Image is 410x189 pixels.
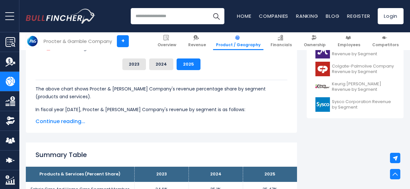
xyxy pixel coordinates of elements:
[332,46,395,57] span: Mondelez International Revenue by Segment
[134,167,189,182] th: 2023
[26,9,95,24] a: Go to homepage
[158,42,176,47] span: Overview
[149,58,173,70] button: 2024
[213,32,263,50] a: Product / Geography
[237,13,251,19] a: Home
[338,42,360,47] span: Employees
[312,78,399,96] a: Keurig [PERSON_NAME] Revenue by Segment
[26,35,38,47] img: PG logo
[188,42,206,47] span: Revenue
[271,42,292,47] span: Financials
[347,13,370,19] a: Register
[243,167,297,182] th: 2025
[259,13,288,19] a: Companies
[36,106,287,113] p: In fiscal year [DATE], Procter & [PERSON_NAME] Company's revenue by segment is as follows:
[155,32,179,50] a: Overview
[189,167,243,182] th: 2024
[5,116,15,126] img: Ownership
[304,42,326,47] span: Ownership
[332,99,395,110] span: Sysco Corporation Revenue by Segment
[312,42,399,60] a: Mondelez International Revenue by Segment
[185,32,209,50] a: Revenue
[216,42,261,47] span: Product / Geography
[177,58,200,70] button: 2025
[26,167,134,182] th: Products & Services (Percent Share)
[122,58,146,70] button: 2023
[378,8,404,24] a: Login
[44,37,112,45] div: Procter & Gamble Company
[36,118,287,125] span: Continue reading...
[332,81,395,92] span: Keurig [PERSON_NAME] Revenue by Segment
[315,79,330,94] img: KDP logo
[326,13,339,19] a: Blog
[315,62,330,76] img: CL logo
[369,32,402,50] a: Competitors
[208,8,224,24] button: Search
[335,32,363,50] a: Employees
[312,60,399,78] a: Colgate-Palmolive Company Revenue by Segment
[26,9,96,24] img: Bullfincher logo
[36,85,287,100] p: The above chart shows Procter & [PERSON_NAME] Company's revenue percentage share by segment (prod...
[36,150,287,160] h2: Summary Table
[372,42,399,47] span: Competitors
[315,97,330,112] img: SYY logo
[268,32,295,50] a: Financials
[315,44,330,58] img: MDLZ logo
[296,13,318,19] a: Ranking
[332,64,395,75] span: Colgate-Palmolive Company Revenue by Segment
[117,35,129,47] a: +
[312,96,399,113] a: Sysco Corporation Revenue by Segment
[301,32,329,50] a: Ownership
